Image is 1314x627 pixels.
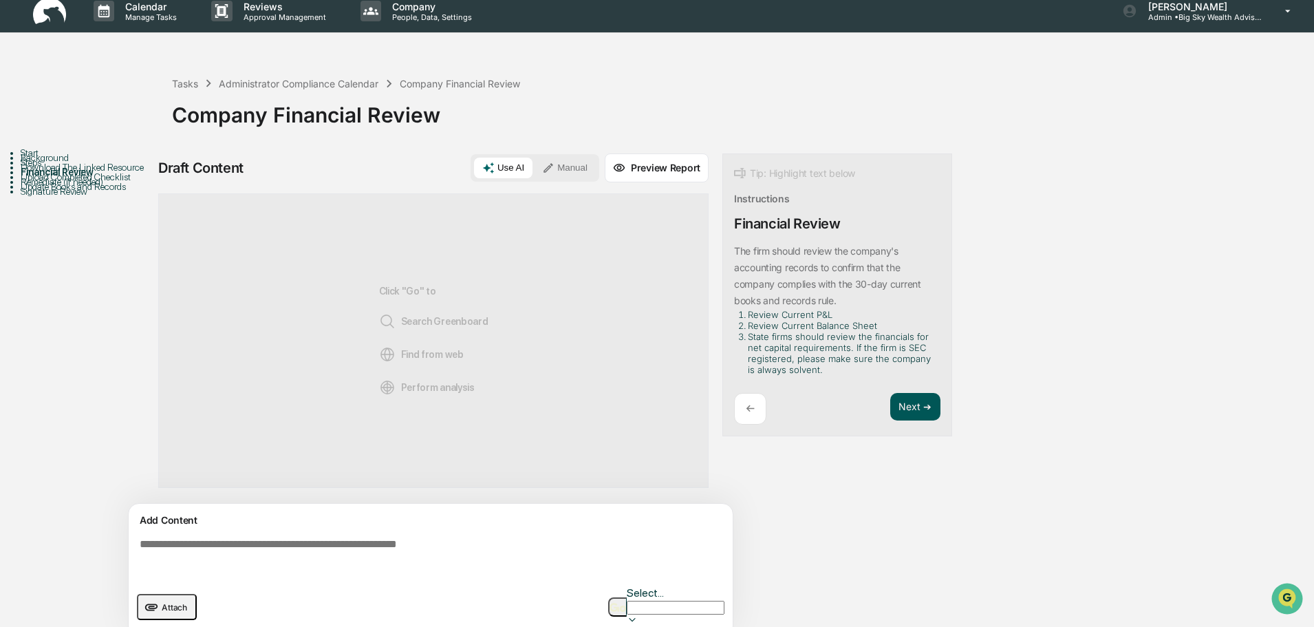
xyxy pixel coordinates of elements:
a: Powered byPylon [97,233,166,244]
span: Attestations [114,173,171,187]
div: 🖐️ [14,175,25,186]
div: Company Financial Review [400,78,520,89]
div: Upload Completed Checklist [21,171,172,182]
p: The firm should review the company's accounting records to confirm that the company complies with... [734,245,921,306]
div: Background [21,152,172,163]
img: Web [379,346,396,363]
div: 🗄️ [100,175,111,186]
div: We're available if you need us! [47,119,174,130]
div: Signature Review [21,186,172,197]
p: Admin • Big Sky Wealth Advisors [1137,12,1265,22]
a: 🔎Data Lookup [8,194,92,219]
p: ← [746,402,755,415]
a: 🗄️Attestations [94,168,176,193]
p: [PERSON_NAME] [1137,1,1265,12]
div: Administrator Compliance Calendar [219,78,378,89]
div: Tasks [172,78,198,89]
div: Instructions [734,193,790,204]
div: Financial Review [734,215,841,232]
div: Start [21,147,172,158]
p: Approval Management [233,12,333,22]
p: How can we help? [14,29,250,51]
span: Attach [162,602,187,613]
li: Review Current P&L [748,309,935,320]
img: Analysis [379,379,396,396]
div: Download The Linked Resource [21,162,172,173]
div: Draft Content [158,160,244,176]
a: 🖐️Preclearance [8,168,94,193]
img: Go [610,603,626,612]
div: Add Content [137,512,724,529]
button: Use AI [474,158,532,178]
span: Pylon [137,233,166,244]
iframe: Open customer support [1270,582,1307,619]
span: Preclearance [28,173,89,187]
p: Company [381,1,479,12]
button: Preview Report [605,153,709,182]
button: Manual [534,158,596,178]
div: Click "Go" to [379,216,488,465]
button: Go [608,597,627,617]
span: Data Lookup [28,200,87,213]
p: Calendar [114,1,184,12]
span: Search Greenboard [379,313,488,330]
div: Start new chat [47,105,226,119]
img: 1746055101610-c473b297-6a78-478c-a979-82029cc54cd1 [14,105,39,130]
span: Perform analysis [379,379,475,396]
li: Review Current Balance Sheet [748,320,935,331]
div: Company Financial Review [172,92,1307,127]
button: Start new chat [234,109,250,126]
li: State firms should review the financials for net capital requirements. If the firm is SEC registe... [748,331,935,375]
p: People, Data, Settings [381,12,479,22]
button: Next ➔ [890,393,940,421]
div: Financial Review [21,167,172,178]
div: Remediate (If needed) [21,176,172,187]
div: Update Books and Records [21,181,172,192]
div: Steps [21,157,172,168]
p: Manage Tasks [114,12,184,22]
span: Find from web [379,346,464,363]
img: Search [379,313,396,330]
div: Tip: Highlight text below [734,165,855,182]
p: Reviews [233,1,333,12]
div: 🔎 [14,201,25,212]
button: upload document [137,594,197,620]
div: Select... [627,586,724,599]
